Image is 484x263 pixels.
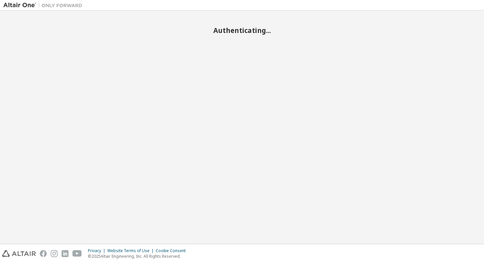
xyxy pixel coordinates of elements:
div: Cookie Consent [156,248,190,253]
h2: Authenticating... [3,26,481,35]
img: facebook.svg [40,250,47,257]
img: altair_logo.svg [2,250,36,257]
div: Privacy [88,248,107,253]
p: © 2025 Altair Engineering, Inc. All Rights Reserved. [88,253,190,259]
img: linkedin.svg [62,250,68,257]
div: Website Terms of Use [107,248,156,253]
img: instagram.svg [51,250,58,257]
img: youtube.svg [72,250,82,257]
img: Altair One [3,2,86,9]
